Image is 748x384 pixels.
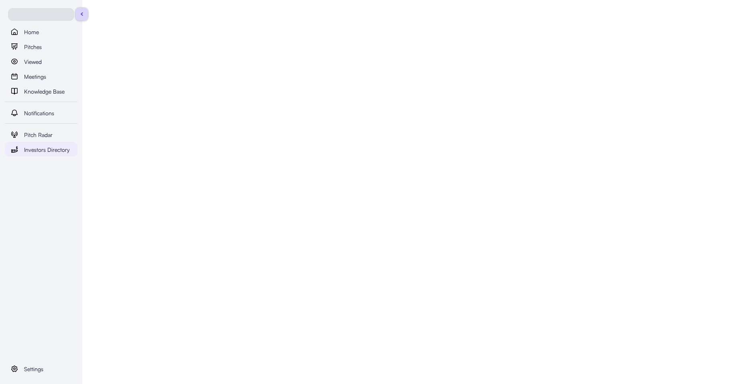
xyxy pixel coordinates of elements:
span: Pitches [24,43,42,51]
span: Settings [24,365,43,374]
span: Investors Directory [24,145,70,154]
span: Viewed [24,57,42,66]
img: sidebar-button [81,12,83,16]
span: Meetings [24,72,46,81]
span: Knowledge Base [24,87,65,96]
span: Pitch Radar [24,131,53,139]
span: Home [24,28,39,37]
span: Notifications [24,109,54,118]
button: sidebar-button [75,8,88,20]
